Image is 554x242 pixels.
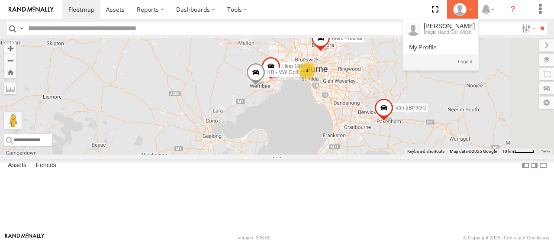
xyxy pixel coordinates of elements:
[539,97,554,109] label: Map Settings
[450,3,475,16] div: Claude Roda
[4,54,16,66] button: Zoom out
[9,6,54,13] img: rand-logo.svg
[298,62,316,79] div: 4
[3,159,31,171] label: Assets
[32,159,61,171] label: Fences
[332,35,362,41] span: Merc - Mehdi
[395,105,426,111] span: Van 2BP9GO
[530,159,538,172] label: Dock Summary Table to the Right
[282,63,306,69] span: Hino 1994
[4,42,16,54] button: Zoom in
[238,235,271,240] div: Version: 306.00
[18,22,25,35] label: Search Query
[407,148,444,155] button: Keyboard shortcuts
[519,22,537,35] label: Search Filter Options
[521,159,530,172] label: Dock Summary Table to the Left
[267,69,298,75] span: KB - VW Golf
[463,235,549,240] div: © Copyright 2025 -
[539,159,548,172] label: Hide Summary Table
[424,29,475,35] div: Magic Hand Car Wash
[424,23,475,29] div: [PERSON_NAME]
[4,66,16,78] button: Zoom Home
[541,150,550,153] a: Terms
[499,148,537,155] button: Map scale: 10 km per 42 pixels
[450,149,497,154] span: Map data ©2025 Google
[502,149,514,154] span: 10 km
[4,112,22,129] button: Drag Pegman onto the map to open Street View
[5,233,45,242] a: Visit our Website
[503,235,549,240] a: Terms and Conditions
[506,3,520,16] i: ?
[4,82,16,94] label: Measure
